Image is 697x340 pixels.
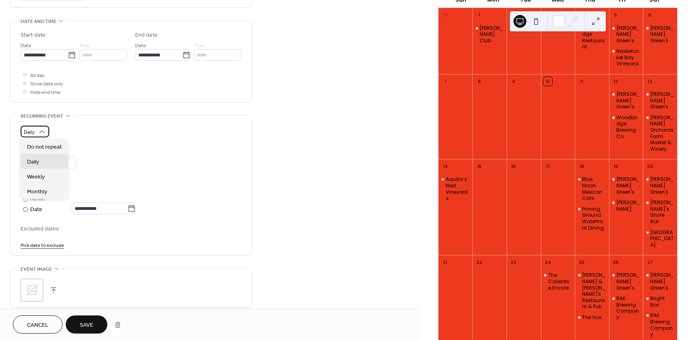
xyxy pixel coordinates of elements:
div: [PERSON_NAME] & [PERSON_NAME]'s Restaurant & Pub [582,272,606,310]
div: Stonebridge Restaurant [575,25,609,50]
div: 27 [645,258,654,267]
div: [PERSON_NAME] Green's [650,176,674,195]
div: The Vue [575,314,609,321]
div: 26 [611,258,620,267]
span: Weekly [27,173,45,181]
div: ; [21,279,43,301]
div: [PERSON_NAME] [616,199,640,212]
div: [PERSON_NAME] Green's [616,176,640,195]
div: [PERSON_NAME] Green's [650,25,674,44]
div: 17 [543,162,552,171]
div: [GEOGRAPHIC_DATA] [650,229,674,248]
div: Never [30,195,46,203]
span: Event image [21,265,52,274]
div: RAK Brewing Company [643,312,677,337]
div: 23 [509,258,518,267]
span: Do not repeat [27,143,62,151]
div: 8 [475,77,484,86]
div: 19 [611,162,620,171]
span: Excluded dates [21,225,242,233]
span: Hide end time [30,88,61,97]
div: 5 [611,11,620,20]
div: RAK Brewing Company [650,312,674,337]
span: Show date only [30,80,63,88]
div: The Vue [582,314,601,321]
div: 10 [543,77,552,86]
span: Date and time [21,17,56,26]
div: [PERSON_NAME] Orchards Farm Market & Winery [650,114,674,152]
div: Start date [21,31,46,39]
div: Richmond Republic [643,229,677,248]
button: Save [66,315,107,334]
div: Aquilla’s Nest Vineyards [446,176,470,201]
div: Haswell Green's [609,176,643,195]
span: Date [21,41,31,50]
span: Date [135,41,146,50]
div: Haswell Green's [643,176,677,195]
div: Haswell Green's [609,91,643,110]
div: Proving Ground Waterfront Dining [575,206,609,231]
div: 16 [509,162,518,171]
div: Ends [21,185,240,194]
div: Stonebridge Restaurant [582,25,606,50]
span: Cancel [27,321,48,330]
div: Bright Box [643,295,677,308]
div: Jenks Club [472,25,507,44]
div: RAK Brewing Company [609,295,643,320]
div: [PERSON_NAME]'s Shore Bar [650,199,674,224]
div: Haswell Green's [609,272,643,291]
div: 18 [577,162,586,171]
div: Date [30,205,136,214]
div: Woodbridge Brewing Co. [609,114,643,139]
div: Haswell Green's [609,25,643,44]
div: Blue Moon Mexican Cafe [582,176,606,201]
div: Bishop's Orchards Farm Market & Winery [643,114,677,152]
span: Pick date to exclude [21,241,64,250]
div: 14 [441,162,450,171]
div: 12 [611,77,620,86]
div: Joe Pop's Shore Bar [643,199,677,224]
div: 9 [509,77,518,86]
div: 13 [645,77,654,86]
span: Time [194,41,205,50]
div: [PERSON_NAME] Club [480,25,503,44]
div: End date [135,31,158,39]
div: The Collective Encore [548,272,572,291]
div: 6 [645,11,654,20]
span: All day [30,71,44,80]
span: Daily [27,158,39,166]
div: 1 [475,11,484,20]
div: 31 [441,11,450,20]
div: 24 [543,258,552,267]
div: RAK Brewing Company [616,295,640,320]
div: Woodbridge Brewing Co. [616,114,640,139]
div: [PERSON_NAME] Green's [650,272,674,291]
div: 20 [645,162,654,171]
button: Cancel [13,315,63,334]
div: Bright Box [650,295,674,308]
span: Time [79,41,90,50]
div: Nasketucket Bay Vineyard [609,48,643,67]
div: [PERSON_NAME] Green's [616,25,640,44]
div: Haswell Green's [643,272,677,291]
div: [PERSON_NAME] Green's [616,272,640,291]
div: Haswell Green's [643,25,677,44]
div: 15 [475,162,484,171]
div: 4 [577,11,586,20]
span: Daily [24,128,35,137]
div: 21 [441,258,450,267]
div: 3 [543,11,552,20]
div: Tate's [609,199,643,212]
div: [PERSON_NAME] Green's [650,91,674,110]
div: 2 [509,11,518,20]
div: 11 [577,77,586,86]
div: 7 [441,77,450,86]
div: [PERSON_NAME] Green's [616,91,640,110]
div: Owen & Ollie's Restaurant & Pub [575,272,609,310]
div: 25 [577,258,586,267]
div: Blue Moon Mexican Cafe [575,176,609,201]
div: 22 [475,258,484,267]
div: Haswell Green's [643,91,677,110]
div: Proving Ground Waterfront Dining [582,206,606,231]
